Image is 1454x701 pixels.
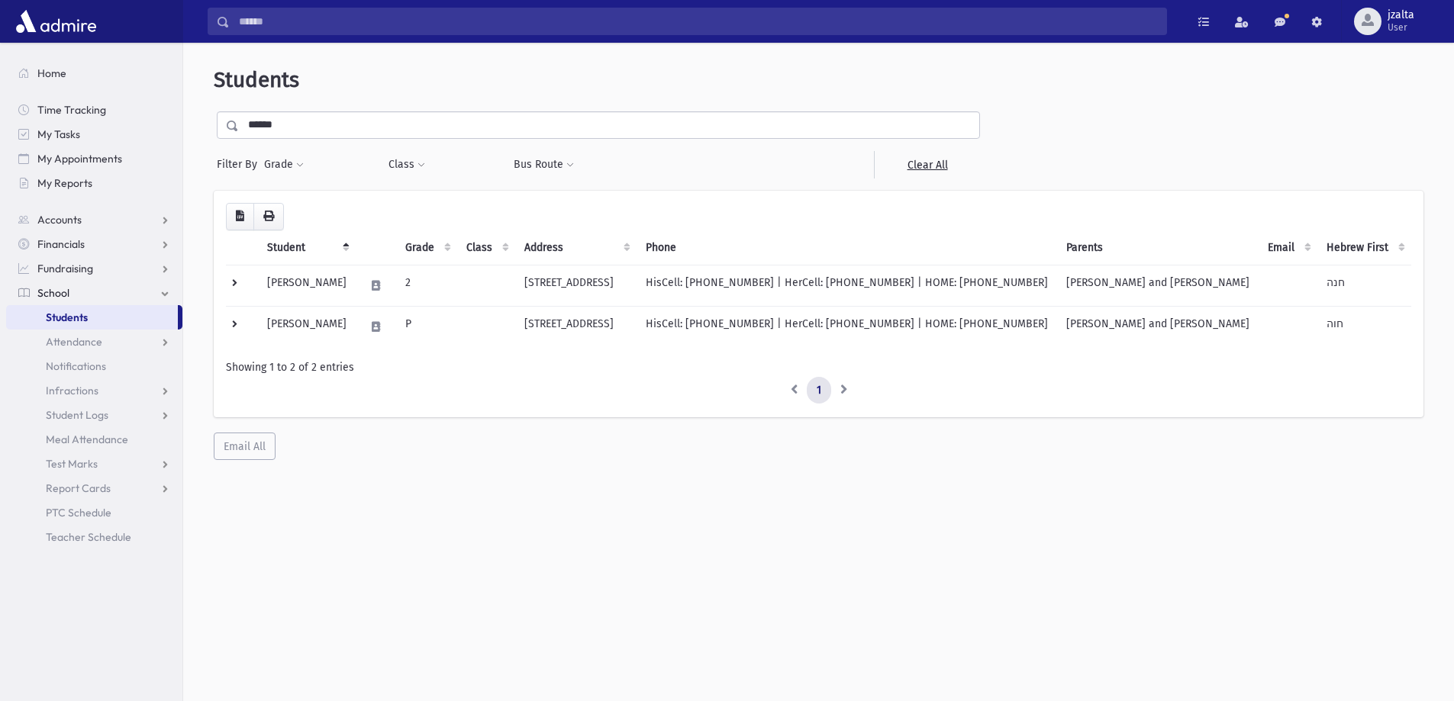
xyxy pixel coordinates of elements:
a: Fundraising [6,256,182,281]
td: 2 [396,265,457,306]
td: HisCell: [PHONE_NUMBER] | HerCell: [PHONE_NUMBER] | HOME: [PHONE_NUMBER] [637,306,1057,347]
td: [STREET_ADDRESS] [515,265,637,306]
a: Clear All [874,151,980,178]
th: Parents [1057,230,1259,265]
span: Notifications [46,359,106,373]
span: School [37,286,69,300]
th: Hebrew First: activate to sort column ascending [1317,230,1411,265]
span: Students [214,67,299,92]
span: Student Logs [46,408,108,422]
th: Email: activate to sort column ascending [1259,230,1317,265]
button: Class [388,151,426,178]
span: My Tasks [37,127,80,141]
button: CSV [226,203,254,230]
button: Print [253,203,284,230]
a: Time Tracking [6,98,182,122]
span: PTC Schedule [46,506,111,519]
span: My Appointments [37,152,122,166]
span: jzalta [1388,9,1414,21]
a: Financials [6,232,182,256]
a: Teacher Schedule [6,525,182,549]
span: Financials [37,237,85,251]
span: Test Marks [46,457,98,471]
a: 1 [807,377,831,404]
td: P [396,306,457,347]
button: Email All [214,432,276,460]
td: חוה [1317,306,1411,347]
a: Meal Attendance [6,427,182,452]
span: User [1388,21,1414,34]
a: Home [6,61,182,85]
th: Student: activate to sort column descending [258,230,356,265]
span: Meal Attendance [46,432,128,446]
td: חנה [1317,265,1411,306]
span: Infractions [46,384,98,397]
span: Students [46,310,88,324]
a: Infractions [6,378,182,403]
span: Report Cards [46,481,111,495]
td: [PERSON_NAME] and [PERSON_NAME] [1057,306,1259,347]
a: Attendance [6,330,182,354]
a: Test Marks [6,452,182,476]
button: Grade [263,151,305,178]
a: Report Cards [6,476,182,500]
a: Students [6,305,178,330]
td: [PERSON_NAME] and [PERSON_NAME] [1057,265,1259,306]
a: Accounts [6,207,182,232]
input: Search [230,8,1166,35]
span: Home [37,66,66,80]
td: [PERSON_NAME] [258,306,356,347]
button: Bus Route [513,151,575,178]
span: Teacher Schedule [46,530,131,544]
span: Attendance [46,335,102,349]
span: Accounts [37,213,82,227]
a: Notifications [6,354,182,378]
span: Fundraising [37,262,93,275]
a: Student Logs [6,403,182,427]
span: Time Tracking [37,103,106,117]
th: Grade: activate to sort column ascending [396,230,457,265]
td: HisCell: [PHONE_NUMBER] | HerCell: [PHONE_NUMBER] | HOME: [PHONE_NUMBER] [637,265,1057,306]
a: PTC Schedule [6,500,182,525]
td: [STREET_ADDRESS] [515,306,637,347]
div: Showing 1 to 2 of 2 entries [226,359,1411,375]
img: AdmirePro [12,6,100,37]
td: [PERSON_NAME] [258,265,356,306]
a: My Reports [6,171,182,195]
a: School [6,281,182,305]
a: My Appointments [6,146,182,171]
a: My Tasks [6,122,182,146]
span: Filter By [217,156,263,172]
th: Address: activate to sort column ascending [515,230,637,265]
span: My Reports [37,176,92,190]
th: Class: activate to sort column ascending [457,230,515,265]
th: Phone [637,230,1057,265]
